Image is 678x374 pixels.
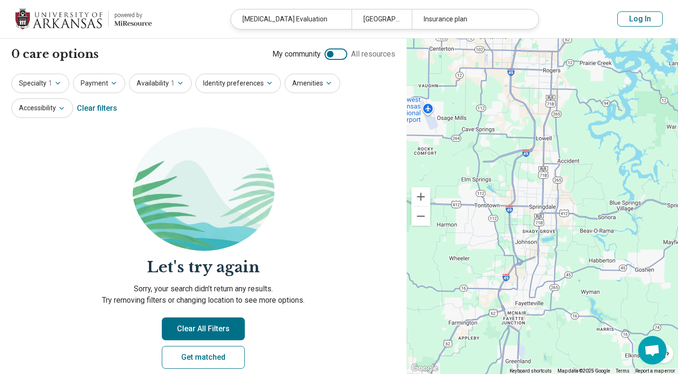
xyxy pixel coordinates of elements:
[11,98,73,118] button: Accessibility
[15,8,152,30] a: University of Arkansaspowered by
[272,48,321,60] span: My community
[617,11,663,27] button: Log In
[162,346,245,369] a: Get matched
[77,97,117,120] div: Clear filters
[411,207,430,226] button: Zoom out
[557,368,610,374] span: Map data ©2025 Google
[231,10,352,29] div: [MEDICAL_DATA] Evaluation
[411,187,430,206] button: Zoom in
[11,46,99,62] h1: 0 care options
[162,317,245,340] button: Clear All Filters
[114,11,152,19] div: powered by
[11,283,395,306] p: Sorry, your search didn’t return any results. Try removing filters or changing location to see mo...
[616,368,630,374] a: Terms (opens in new tab)
[129,74,192,93] button: Availability1
[412,10,532,29] div: Insurance plan
[15,8,102,30] img: University of Arkansas
[11,257,395,278] h2: Let's try again
[195,74,281,93] button: Identity preferences
[48,78,52,88] span: 1
[638,336,667,364] div: Open chat
[11,74,69,93] button: Specialty1
[635,368,675,374] a: Report a map error
[171,78,175,88] span: 1
[285,74,340,93] button: Amenities
[351,48,395,60] span: All resources
[73,74,125,93] button: Payment
[352,10,412,29] div: [GEOGRAPHIC_DATA], [GEOGRAPHIC_DATA]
